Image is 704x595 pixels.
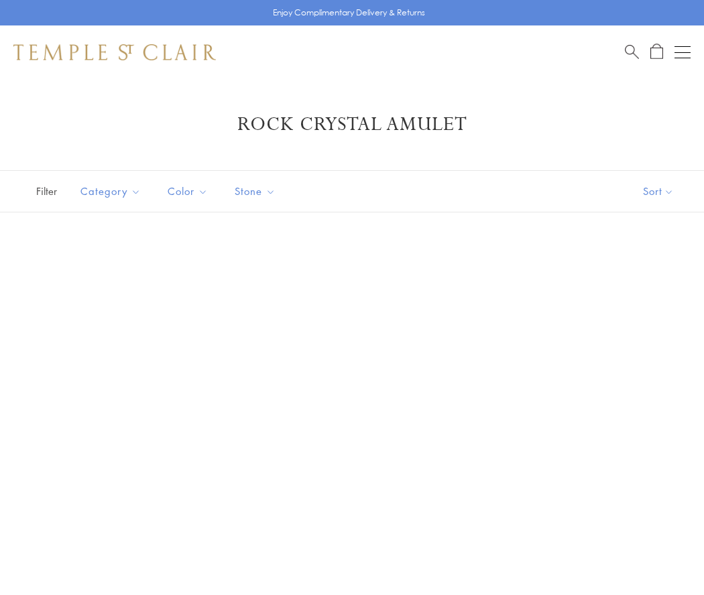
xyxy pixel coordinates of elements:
[273,6,425,19] p: Enjoy Complimentary Delivery & Returns
[613,171,704,212] button: Show sort by
[158,176,218,206] button: Color
[74,183,151,200] span: Category
[225,176,286,206] button: Stone
[70,176,151,206] button: Category
[674,44,691,60] button: Open navigation
[13,44,216,60] img: Temple St. Clair
[650,44,663,60] a: Open Shopping Bag
[34,113,670,137] h1: Rock Crystal Amulet
[625,44,639,60] a: Search
[161,183,218,200] span: Color
[228,183,286,200] span: Stone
